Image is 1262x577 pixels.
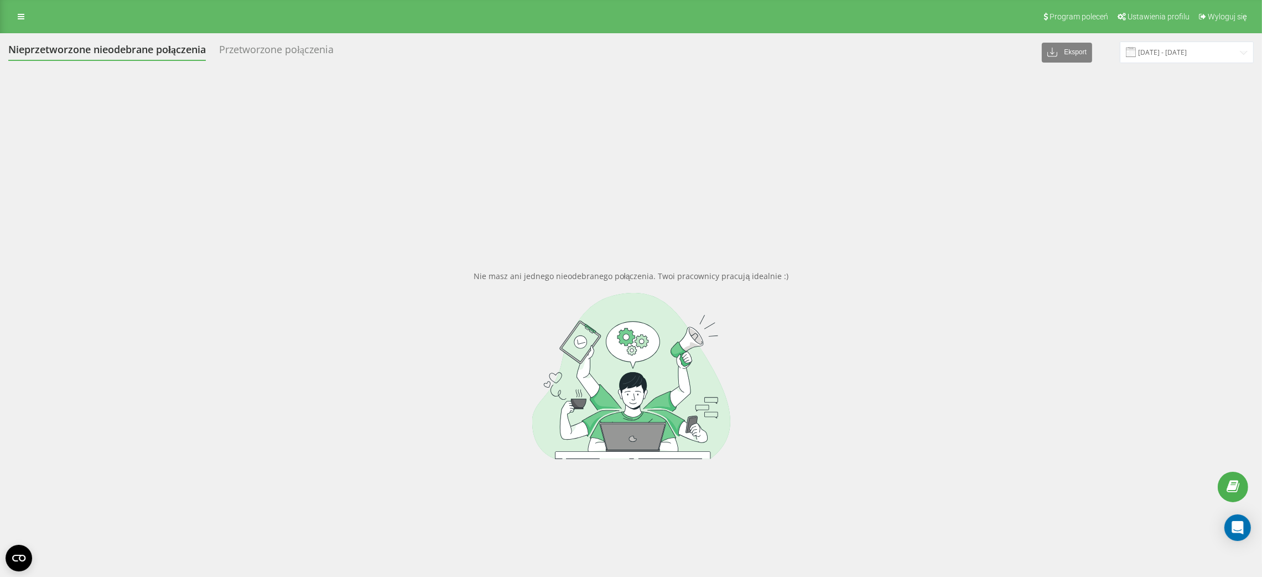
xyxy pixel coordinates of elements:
[1224,514,1251,541] div: Open Intercom Messenger
[219,44,334,61] div: Przetworzone połączenia
[8,44,206,61] div: Nieprzetworzone nieodebrane połączenia
[1042,43,1092,63] button: Eksport
[6,545,32,571] button: Open CMP widget
[1208,12,1247,21] span: Wyloguj się
[1050,12,1108,21] span: Program poleceń
[1128,12,1190,21] span: Ustawienia profilu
